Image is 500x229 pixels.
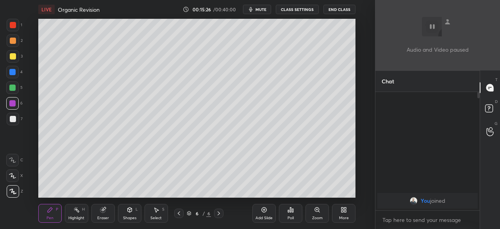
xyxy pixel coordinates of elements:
[255,7,266,12] span: mute
[6,81,23,94] div: 5
[46,216,54,220] div: Pen
[68,216,84,220] div: Highlight
[410,197,418,205] img: 4bbfa367eb24426db107112020ad3027.jpg
[7,113,23,125] div: 7
[407,45,469,54] p: Audio and Video paused
[136,207,138,211] div: L
[7,34,23,47] div: 2
[7,185,23,198] div: Z
[7,50,23,63] div: 3
[7,19,22,31] div: 1
[82,207,85,211] div: H
[375,71,400,92] p: Chat
[421,198,430,204] span: You
[193,211,201,216] div: 6
[495,99,498,105] p: D
[495,77,498,83] p: T
[6,97,23,110] div: 6
[323,5,355,14] button: End Class
[123,216,136,220] div: Shapes
[58,6,100,13] h4: Organic Revision
[6,66,23,78] div: 4
[38,5,55,14] div: LIVE
[206,210,211,217] div: 6
[97,216,109,220] div: Eraser
[56,207,58,211] div: P
[6,154,23,166] div: C
[312,216,323,220] div: Zoom
[202,211,205,216] div: /
[430,198,445,204] span: joined
[495,121,498,126] p: G
[287,216,294,220] div: Poll
[162,207,164,211] div: S
[243,5,271,14] button: mute
[6,169,23,182] div: X
[150,216,162,220] div: Select
[255,216,273,220] div: Add Slide
[339,216,349,220] div: More
[276,5,319,14] button: CLASS SETTINGS
[375,191,480,210] div: grid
